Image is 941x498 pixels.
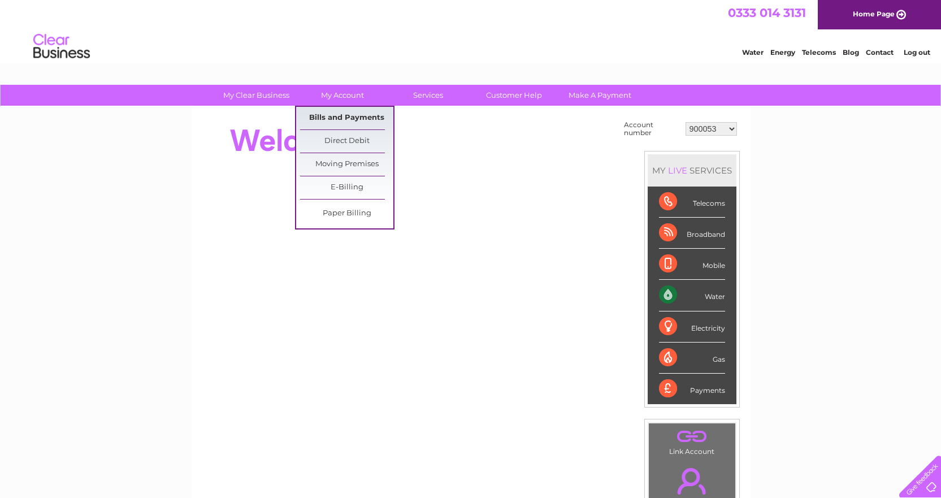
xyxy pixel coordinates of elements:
[300,202,393,225] a: Paper Billing
[659,249,725,280] div: Mobile
[300,130,393,153] a: Direct Debit
[553,85,647,106] a: Make A Payment
[300,107,393,129] a: Bills and Payments
[33,29,90,64] img: logo.png
[659,311,725,343] div: Electricity
[659,187,725,218] div: Telecoms
[652,426,732,446] a: .
[621,118,683,140] td: Account number
[296,85,389,106] a: My Account
[866,48,894,57] a: Contact
[728,6,806,20] a: 0333 014 3131
[648,154,736,187] div: MY SERVICES
[802,48,836,57] a: Telecoms
[467,85,561,106] a: Customer Help
[300,176,393,199] a: E-Billing
[742,48,764,57] a: Water
[843,48,859,57] a: Blog
[659,218,725,249] div: Broadband
[904,48,930,57] a: Log out
[770,48,795,57] a: Energy
[666,165,690,176] div: LIVE
[659,280,725,311] div: Water
[210,85,303,106] a: My Clear Business
[204,6,738,55] div: Clear Business is a trading name of Verastar Limited (registered in [GEOGRAPHIC_DATA] No. 3667643...
[300,153,393,176] a: Moving Premises
[659,343,725,374] div: Gas
[648,423,736,458] td: Link Account
[381,85,475,106] a: Services
[659,374,725,404] div: Payments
